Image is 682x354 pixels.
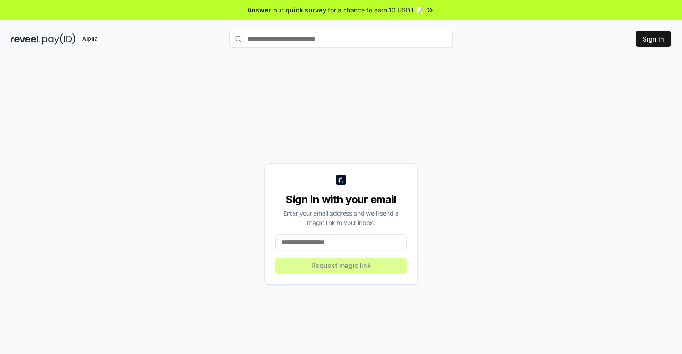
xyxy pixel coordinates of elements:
[248,5,326,15] span: Answer our quick survey
[636,31,671,47] button: Sign In
[275,192,407,207] div: Sign in with your email
[275,208,407,227] div: Enter your email address and we’ll send a magic link to your inbox.
[42,33,76,45] img: pay_id
[77,33,102,45] div: Alpha
[336,175,346,185] img: logo_small
[11,33,41,45] img: reveel_dark
[328,5,424,15] span: for a chance to earn 10 USDT 📝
